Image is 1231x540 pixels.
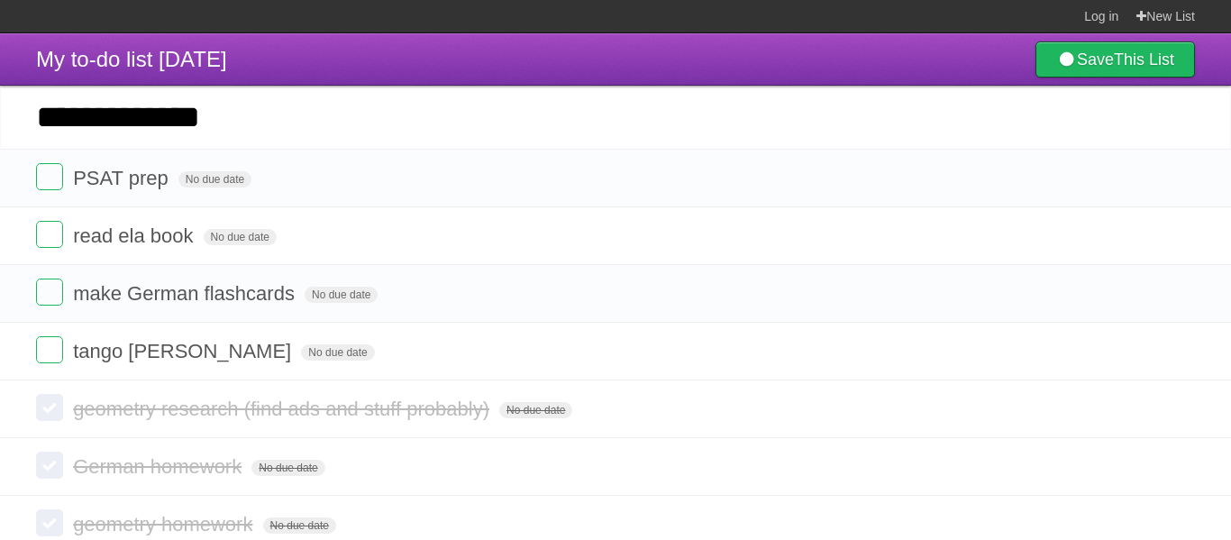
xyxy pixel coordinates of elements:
span: read ela book [73,224,197,247]
span: No due date [204,229,277,245]
label: Done [36,394,63,421]
a: SaveThis List [1035,41,1195,78]
b: This List [1114,50,1174,69]
span: No due date [499,402,572,418]
label: Done [36,221,63,248]
span: No due date [251,460,324,476]
span: No due date [301,344,374,361]
span: geometry research (find ads and stuff probably) [73,398,494,420]
span: geometry homework [73,513,257,535]
span: No due date [263,517,336,534]
label: Done [36,509,63,536]
label: Done [36,336,63,363]
label: Done [36,163,63,190]
span: No due date [305,287,378,303]
label: Done [36,452,63,479]
span: tango [PERSON_NAME] [73,340,296,362]
span: German homework [73,455,246,478]
span: make German flashcards [73,282,299,305]
span: My to-do list [DATE] [36,47,227,71]
span: PSAT prep [73,167,173,189]
span: No due date [178,171,251,188]
label: Done [36,279,63,306]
